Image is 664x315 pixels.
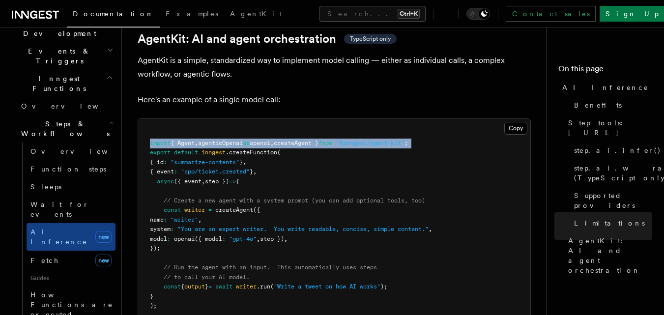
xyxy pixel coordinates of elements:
[270,140,274,146] span: ,
[257,283,270,290] span: .run
[284,235,288,242] span: ,
[198,216,202,223] span: ,
[226,149,277,156] span: .createFunction
[222,235,226,242] span: :
[319,6,426,22] button: Search...Ctrl+K
[562,83,649,92] span: AI Inference
[208,283,212,290] span: =
[30,200,89,218] span: Wait for events
[27,143,115,160] a: Overview
[160,3,224,27] a: Examples
[8,70,115,97] button: Inngest Functions
[208,206,212,213] span: =
[150,293,153,300] span: }
[164,283,181,290] span: const
[171,159,239,166] span: "summarize-contents"
[195,235,222,242] span: ({ model
[174,149,198,156] span: default
[205,283,208,290] span: }
[164,159,167,166] span: :
[8,42,115,70] button: Events & Triggers
[243,159,246,166] span: ,
[30,228,87,246] span: AI Inference
[398,9,420,19] kbd: Ctrl+K
[17,97,115,115] a: Overview
[164,197,425,204] span: // Create a new agent with a system prompt (you can add optional tools, too)
[30,165,106,173] span: Function steps
[195,140,198,146] span: ,
[250,140,270,146] span: openai
[504,122,527,135] button: Copy
[150,235,167,242] span: model
[95,231,112,243] span: new
[164,274,250,281] span: // to call your AI model.
[30,147,132,155] span: Overview
[570,214,652,232] a: Limitations
[574,100,622,110] span: Benefits
[21,102,122,110] span: Overview
[164,206,181,213] span: const
[318,140,332,146] span: from
[30,183,61,191] span: Sleeps
[27,251,115,270] a: Fetchnew
[336,140,404,146] span: "@inngest/agent-kit"
[205,178,229,185] span: step })
[27,270,115,286] span: Guides
[230,10,282,18] span: AgentKit
[564,232,652,279] a: AgentKit: AI and agent orchestration
[570,142,652,159] a: step.ai.infer()
[27,160,115,178] a: Function steps
[150,168,174,175] span: { event
[558,63,652,79] h4: On this page
[184,283,205,290] span: output
[174,178,202,185] span: ({ event
[380,283,387,290] span: );
[243,140,250,146] span: as
[181,168,250,175] span: "app/ticket.created"
[164,264,377,271] span: // Run the agent with an input. This automatically uses steps
[570,96,652,114] a: Benefits
[17,119,110,139] span: Steps & Workflows
[215,206,253,213] span: createAgent
[350,35,391,43] span: TypeScript only
[260,235,284,242] span: step })
[236,283,257,290] span: writer
[67,3,160,28] a: Documentation
[181,283,184,290] span: {
[8,15,115,42] button: Local Development
[8,46,107,66] span: Events & Triggers
[574,191,652,210] span: Supported providers
[558,79,652,96] a: AI Inference
[174,168,177,175] span: :
[274,283,380,290] span: "Write a tweet on how AI works"
[73,10,154,18] span: Documentation
[506,6,596,22] a: Contact sales
[171,226,174,232] span: :
[164,216,167,223] span: :
[150,302,157,309] span: );
[250,168,253,175] span: }
[150,216,164,223] span: name
[138,54,531,81] p: AgentKit is a simple, standardized way to implement model calling — either as individual calls, a...
[198,140,243,146] span: agenticOpenai
[150,149,171,156] span: export
[202,149,226,156] span: inngest
[574,218,645,228] span: Limitations
[236,178,239,185] span: {
[229,235,257,242] span: "gpt-4o"
[570,187,652,214] a: Supported providers
[27,223,115,251] a: AI Inferencenew
[270,283,274,290] span: (
[150,226,171,232] span: system
[150,159,164,166] span: { id
[8,19,107,38] span: Local Development
[30,257,59,264] span: Fetch
[202,178,205,185] span: ,
[171,216,198,223] span: "writer"
[466,8,490,20] button: Toggle dark mode
[404,140,408,146] span: ;
[17,115,115,143] button: Steps & Workflows
[215,283,232,290] span: await
[229,178,236,185] span: =>
[184,206,205,213] span: writer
